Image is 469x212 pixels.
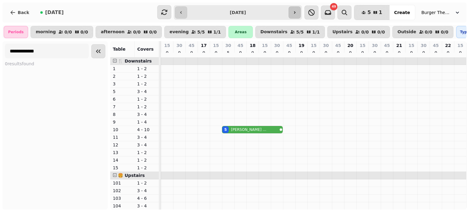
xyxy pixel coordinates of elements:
button: morning0/00/0 [31,26,93,38]
p: 45 [335,42,341,49]
p: 21 [396,42,402,49]
p: 101 [113,180,132,186]
p: evening [169,30,189,34]
p: 45 [286,42,292,49]
p: 15 [311,42,317,49]
p: 30 [176,42,182,49]
p: [PERSON_NAME] Iatalese [231,127,267,132]
p: 1 / 1 [312,30,320,34]
button: Collapse sidebar [91,44,105,58]
p: 0 [189,50,194,56]
p: 15 [113,165,132,171]
p: 0 [336,50,340,56]
p: 0 / 0 [377,30,385,34]
p: 0 [201,50,206,56]
span: [DATE] [45,10,64,15]
p: 1 - 2 [137,73,157,79]
p: 6 [113,96,132,102]
span: Burger Theory [421,9,452,16]
p: 20 [347,42,353,49]
p: 0 [348,50,353,56]
p: 1 - 2 [137,81,157,87]
p: Outside [398,30,416,34]
p: 1 - 2 [137,96,157,102]
span: 5 [367,10,371,15]
p: 0 [238,50,243,56]
p: 0 [360,50,365,56]
button: Create [389,5,415,20]
button: Upstairs0/00/0 [327,26,390,38]
p: 1 - 4 [137,119,157,125]
p: 22 [445,42,451,49]
p: 0 / 0 [81,30,88,34]
p: afternoon [101,30,125,34]
p: 3 - 4 [137,88,157,95]
p: 1 [113,66,132,72]
p: 3 - 4 [137,142,157,148]
p: 0 [287,50,292,56]
p: 1 - 2 [137,165,157,171]
p: 30 [421,42,427,49]
p: 5 / 5 [197,30,205,34]
p: 15 [360,42,365,49]
p: 0 [299,50,304,56]
p: 1 / 1 [213,30,221,34]
p: 5 [113,88,132,95]
p: 1 - 2 [137,104,157,110]
p: 0 [311,50,316,56]
p: 15 [164,42,170,49]
p: 1 - 2 [137,66,157,72]
p: 0 [177,50,182,56]
p: 7 [113,104,132,110]
p: 0 [445,50,450,56]
p: 1 - 2 [137,157,157,163]
p: 0 [250,50,255,56]
span: 🍔 Upstairs [118,173,145,178]
div: 5 [224,127,227,132]
p: 14 [113,157,132,163]
span: Create [394,10,410,15]
p: 30 [274,42,280,49]
p: 0 [372,50,377,56]
p: 45 [238,42,243,49]
p: 0 [165,50,169,56]
p: 0 / 0 [441,30,449,34]
span: Covers [137,47,154,52]
p: 0 [433,50,438,56]
p: 0 [397,50,402,56]
button: Back [5,5,34,20]
p: 45 [433,42,439,49]
p: 9 [113,119,132,125]
p: 45 [189,42,195,49]
p: 0 [421,50,426,56]
span: 🍴 Downstairs [118,59,152,63]
p: 1 - 2 [137,180,157,186]
p: 0 [213,50,218,56]
p: 17 [201,42,207,49]
p: 15 [457,42,463,49]
p: 3 - 4 [137,134,157,140]
p: 3 - 4 [137,203,157,209]
p: 0 / 0 [64,30,72,34]
p: 0 [262,50,267,56]
button: [DATE] [35,5,69,20]
p: 0 / 0 [425,30,433,34]
button: Outside0/00/0 [392,26,453,38]
p: 102 [113,188,132,194]
span: Table [113,47,125,52]
p: 15 [213,42,219,49]
p: 45 [384,42,390,49]
p: 15 [262,42,268,49]
p: 30 [323,42,329,49]
p: 4 - 6 [137,195,157,201]
p: 8 [113,111,132,117]
button: evening5/51/1 [164,26,226,38]
button: Burger Theory [418,7,464,18]
button: afternoon0/00/0 [96,26,162,38]
p: 13 [113,149,132,156]
span: Back [18,10,29,15]
div: Periods [4,26,28,38]
button: 51 [354,5,389,20]
span: 49 [332,5,336,8]
p: 103 [113,195,132,201]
